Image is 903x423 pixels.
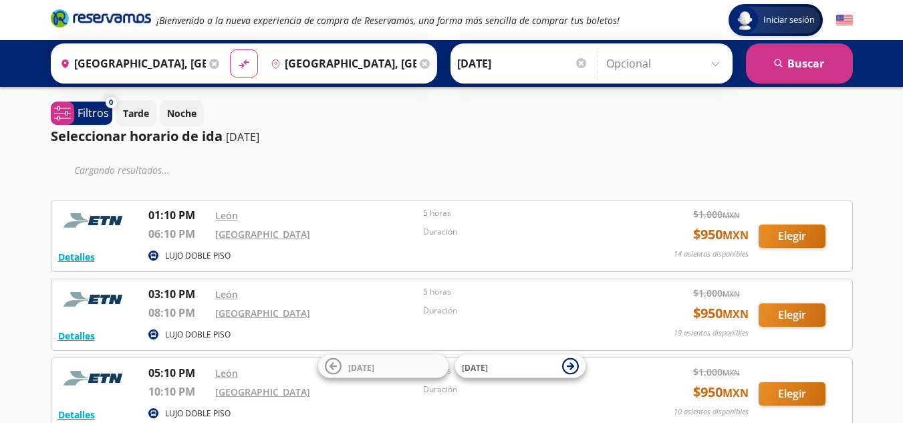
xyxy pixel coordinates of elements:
span: 0 [109,97,113,108]
button: [DATE] [318,355,448,378]
p: 14 asientos disponibles [674,249,749,260]
p: 01:10 PM [148,207,209,223]
span: $ 1,000 [693,365,740,379]
span: Iniciar sesión [758,13,820,27]
button: Detalles [58,250,95,264]
p: Noche [167,106,197,120]
small: MXN [723,289,740,299]
p: Filtros [78,105,109,121]
button: Elegir [759,303,825,327]
a: Brand Logo [51,8,151,32]
button: Tarde [116,100,156,126]
img: RESERVAMOS [58,365,132,392]
p: 06:10 PM [148,226,209,242]
span: $ 1,000 [693,207,740,221]
span: $ 1,000 [693,286,740,300]
span: $ 950 [693,382,749,402]
small: MXN [723,368,740,378]
p: Duración [423,305,625,317]
small: MXN [723,228,749,243]
p: Tarde [123,106,149,120]
input: Buscar Destino [265,47,416,80]
span: $ 950 [693,225,749,245]
small: MXN [723,210,740,220]
a: León [215,209,238,222]
p: 5 horas [423,207,625,219]
p: 05:10 PM [148,365,209,381]
input: Elegir Fecha [457,47,588,80]
img: RESERVAMOS [58,286,132,313]
button: Detalles [58,408,95,422]
p: 10:10 PM [148,384,209,400]
p: LUJO DOBLE PISO [165,408,231,420]
button: English [836,12,853,29]
em: Cargando resultados ... [74,164,170,176]
p: Duración [423,384,625,396]
i: Brand Logo [51,8,151,28]
button: 0Filtros [51,102,112,125]
input: Opcional [606,47,726,80]
a: León [215,288,238,301]
a: [GEOGRAPHIC_DATA] [215,386,310,398]
button: Elegir [759,225,825,248]
p: [DATE] [226,129,259,145]
p: 5 horas [423,286,625,298]
span: [DATE] [348,362,374,373]
p: 08:10 PM [148,305,209,321]
p: Duración [423,226,625,238]
button: Buscar [746,43,853,84]
button: [DATE] [455,355,586,378]
em: ¡Bienvenido a la nueva experiencia de compra de Reservamos, una forma más sencilla de comprar tus... [156,14,620,27]
button: Elegir [759,382,825,406]
small: MXN [723,307,749,321]
p: Seleccionar horario de ida [51,126,223,146]
p: LUJO DOBLE PISO [165,250,231,262]
img: RESERVAMOS [58,207,132,234]
p: 03:10 PM [148,286,209,302]
p: 10 asientos disponibles [674,406,749,418]
button: Detalles [58,329,95,343]
a: [GEOGRAPHIC_DATA] [215,307,310,319]
p: LUJO DOBLE PISO [165,329,231,341]
small: MXN [723,386,749,400]
a: León [215,367,238,380]
span: $ 950 [693,303,749,323]
p: 19 asientos disponibles [674,327,749,339]
input: Buscar Origen [55,47,206,80]
span: [DATE] [462,362,488,373]
button: Noche [160,100,204,126]
a: [GEOGRAPHIC_DATA] [215,228,310,241]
